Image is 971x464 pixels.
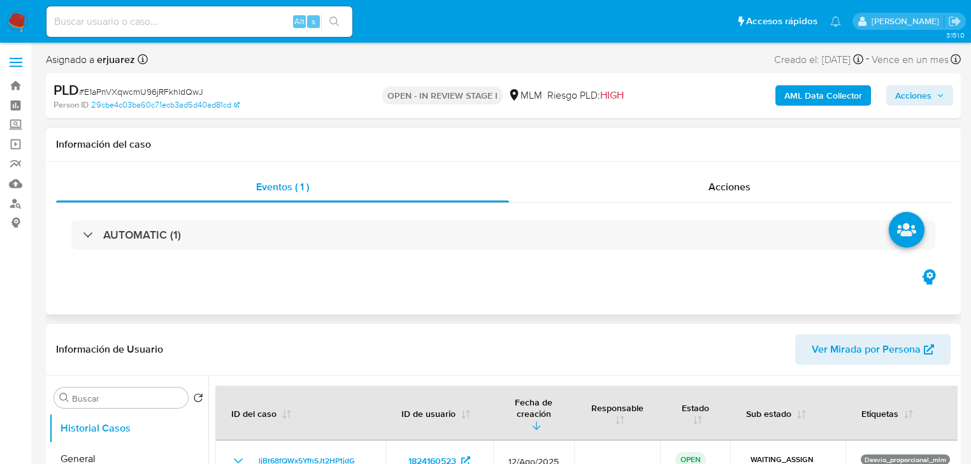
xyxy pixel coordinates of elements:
[103,228,181,242] h3: AUTOMATIC (1)
[71,220,935,250] div: AUTOMATIC (1)
[795,334,951,365] button: Ver Mirada por Persona
[54,80,79,100] b: PLD
[59,393,69,403] button: Buscar
[708,179,751,194] span: Acciones
[56,138,951,151] h1: Información del caso
[872,53,949,67] span: Vence en un mes
[91,99,240,111] a: 29cbe4c03ba60c71ecb3ad5d40ad81cd
[256,179,309,194] span: Eventos ( 1 )
[49,413,208,444] button: Historial Casos
[193,393,203,407] button: Volver al orden por defecto
[830,16,841,27] a: Notificaciones
[321,13,347,31] button: search-icon
[46,53,135,67] span: Asignado a
[312,15,315,27] span: s
[94,52,135,67] b: erjuarez
[600,88,624,102] span: HIGH
[866,51,869,68] span: -
[72,393,183,404] input: Buscar
[382,87,503,104] p: OPEN - IN REVIEW STAGE I
[948,15,961,28] a: Salir
[774,51,863,68] div: Creado el: [DATE]
[79,85,203,98] span: # E1aPnVXqwcmU96jRFkhldQwJ
[784,85,862,106] b: AML Data Collector
[54,99,89,111] b: Person ID
[47,13,352,30] input: Buscar usuario o caso...
[872,15,944,27] p: erika.juarez@mercadolibre.com.mx
[547,88,624,102] span: Riesgo PLD:
[895,85,931,106] span: Acciones
[812,334,921,365] span: Ver Mirada por Persona
[775,85,871,106] button: AML Data Collector
[746,15,817,28] span: Accesos rápidos
[508,88,542,102] div: MLM
[294,15,305,27] span: Alt
[886,85,953,106] button: Acciones
[56,343,163,356] h1: Información de Usuario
